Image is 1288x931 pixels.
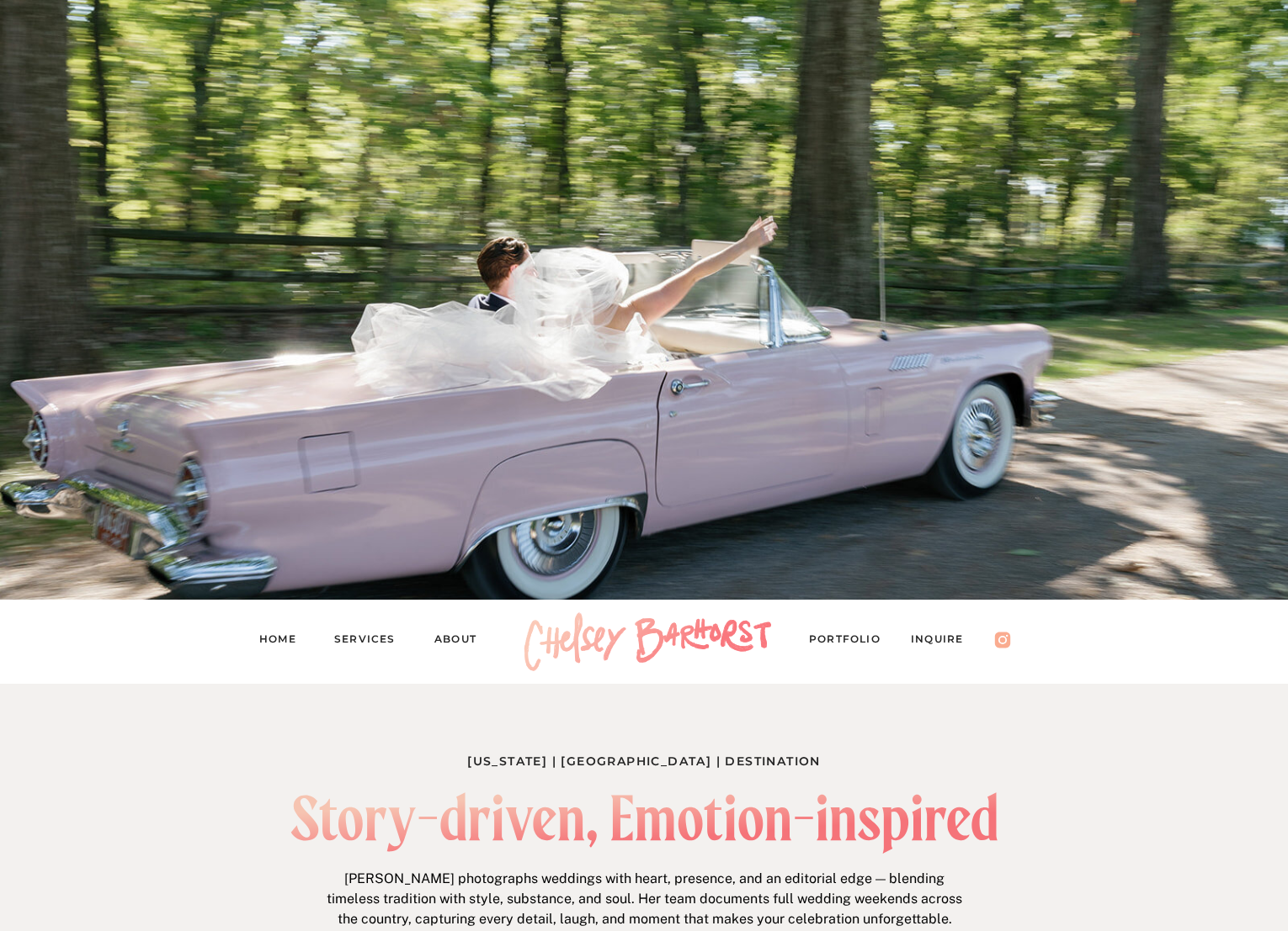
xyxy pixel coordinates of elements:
a: Services [334,630,410,653]
a: PORTFOLIO [809,630,897,653]
h1: [US_STATE] | [GEOGRAPHIC_DATA] | Destination [465,751,823,769]
a: Inquire [911,630,980,653]
a: About [434,630,492,653]
a: Home [259,630,310,653]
